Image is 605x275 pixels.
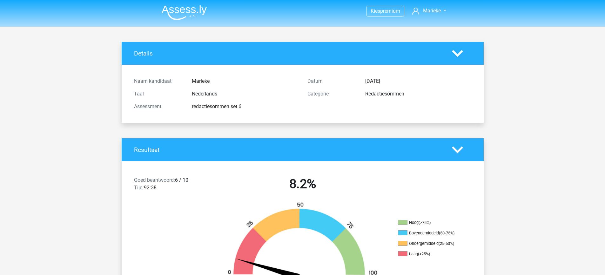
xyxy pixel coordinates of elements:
[303,90,360,98] div: Categorie
[439,241,454,246] div: (25-50%)
[129,176,216,194] div: 6 / 10 92:38
[360,90,476,98] div: Redactiesommen
[398,241,461,246] li: Ondergemiddeld
[410,7,448,15] a: Marieke
[134,50,442,57] h4: Details
[221,176,385,192] h2: 8.2%
[134,177,175,183] span: Goed beantwoord:
[398,251,461,257] li: Laag
[162,5,207,20] img: Assessly
[398,220,461,226] li: Hoog
[134,146,442,154] h4: Resultaat
[398,230,461,236] li: Bovengemiddeld
[360,77,476,85] div: [DATE]
[418,252,430,256] div: (<25%)
[303,77,360,85] div: Datum
[367,7,404,15] a: Kiespremium
[380,8,400,14] span: premium
[423,8,441,14] span: Marieke
[419,220,431,225] div: (>75%)
[439,231,454,235] div: (50-75%)
[129,103,187,110] div: Assessment
[187,103,303,110] div: redactiesommen set 6
[129,90,187,98] div: Taal
[371,8,380,14] span: Kies
[129,77,187,85] div: Naam kandidaat
[187,77,303,85] div: Marieke
[187,90,303,98] div: Nederlands
[134,185,144,191] span: Tijd:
